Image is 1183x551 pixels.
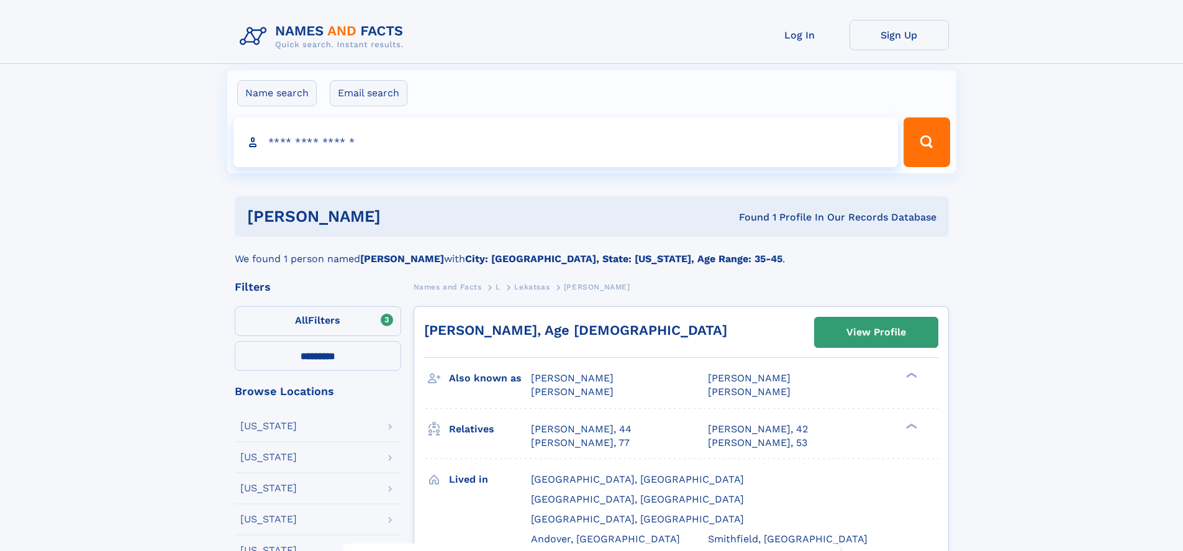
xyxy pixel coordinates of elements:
label: Name search [237,80,317,106]
span: [GEOGRAPHIC_DATA], [GEOGRAPHIC_DATA] [531,473,744,485]
div: [US_STATE] [240,514,297,524]
a: Sign Up [850,20,949,50]
span: All [295,314,308,326]
a: L [496,279,501,294]
div: Filters [235,281,401,293]
a: [PERSON_NAME], 53 [708,436,807,450]
b: City: [GEOGRAPHIC_DATA], State: [US_STATE], Age Range: 35-45 [465,253,782,265]
div: [US_STATE] [240,452,297,462]
div: [US_STATE] [240,421,297,431]
span: [PERSON_NAME] [531,386,614,398]
div: Browse Locations [235,386,401,397]
span: [PERSON_NAME] [708,372,791,384]
span: L [496,283,501,291]
a: Names and Facts [414,279,482,294]
span: Lekatsas [514,283,550,291]
span: Andover, [GEOGRAPHIC_DATA] [531,533,680,545]
input: search input [233,117,899,167]
a: [PERSON_NAME], 44 [531,422,632,436]
h3: Relatives [449,419,531,440]
h3: Lived in [449,469,531,490]
img: Logo Names and Facts [235,20,414,53]
a: Lekatsas [514,279,550,294]
span: Smithfield, [GEOGRAPHIC_DATA] [708,533,868,545]
div: View Profile [846,318,906,347]
div: [US_STATE] [240,483,297,493]
b: [PERSON_NAME] [360,253,444,265]
label: Email search [330,80,407,106]
label: Filters [235,306,401,336]
a: [PERSON_NAME], 42 [708,422,808,436]
button: Search Button [904,117,950,167]
a: [PERSON_NAME], 77 [531,436,630,450]
a: Log In [750,20,850,50]
span: [PERSON_NAME] [531,372,614,384]
span: [GEOGRAPHIC_DATA], [GEOGRAPHIC_DATA] [531,513,744,525]
div: ❯ [903,422,918,430]
h1: [PERSON_NAME] [247,209,560,224]
a: View Profile [815,317,938,347]
div: We found 1 person named with . [235,237,949,266]
div: ❯ [903,371,918,380]
span: [PERSON_NAME] [708,386,791,398]
span: [GEOGRAPHIC_DATA], [GEOGRAPHIC_DATA] [531,493,744,505]
a: [PERSON_NAME], Age [DEMOGRAPHIC_DATA] [424,322,727,338]
div: Found 1 Profile In Our Records Database [560,211,936,224]
h3: Also known as [449,368,531,389]
span: [PERSON_NAME] [564,283,630,291]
